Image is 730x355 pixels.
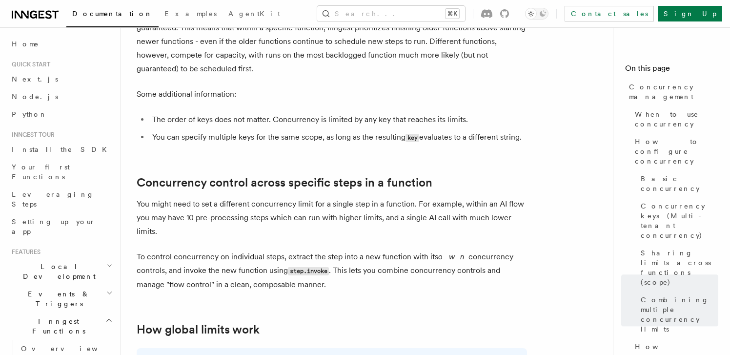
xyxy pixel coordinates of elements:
[12,190,94,208] span: Leveraging Steps
[137,323,260,336] a: How global limits work
[637,244,718,291] a: Sharing limits across functions (scope)
[137,250,527,292] p: To control concurrency on individual steps, extract the step into a new function with its concurr...
[8,105,115,123] a: Python
[137,87,527,101] p: Some additional information:
[149,113,527,126] li: The order of keys does not matter. Concurrency is limited by any key that reaches its limits.
[8,316,105,336] span: Inngest Functions
[8,61,50,68] span: Quick start
[446,9,459,19] kbd: ⌘K
[525,8,548,20] button: Toggle dark mode
[8,88,115,105] a: Node.js
[12,110,47,118] span: Python
[21,345,122,353] span: Overview
[8,131,55,139] span: Inngest tour
[8,70,115,88] a: Next.js
[159,3,223,26] a: Examples
[8,186,115,213] a: Leveraging Steps
[12,146,113,153] span: Install the SDK
[8,258,115,285] button: Local Development
[288,267,329,275] code: step.invoke
[625,78,718,105] a: Concurrency management
[12,75,58,83] span: Next.js
[8,213,115,240] a: Setting up your app
[658,6,722,21] a: Sign Up
[8,313,115,340] button: Inngest Functions
[8,35,115,53] a: Home
[12,93,58,101] span: Node.js
[72,10,153,18] span: Documentation
[631,105,718,133] a: When to use concurrency
[637,291,718,338] a: Combining multiple concurrency limits
[641,201,718,240] span: Concurrency keys (Multi-tenant concurrency)
[12,163,70,181] span: Your first Functions
[12,39,39,49] span: Home
[641,174,718,193] span: Basic concurrency
[625,63,718,78] h4: On this page
[8,289,106,309] span: Events & Triggers
[406,134,419,142] code: key
[629,82,718,102] span: Concurrency management
[8,141,115,158] a: Install the SDK
[149,130,527,145] li: You can specify multiple keys for the same scope, as long as the resulting evaluates to a differe...
[317,6,465,21] button: Search...⌘K
[137,197,527,238] p: You might need to set a different concurrency limit for a single step in a function. For example,...
[641,295,718,334] span: Combining multiple concurrency limits
[12,218,96,235] span: Setting up your app
[631,133,718,170] a: How to configure concurrency
[228,10,280,18] span: AgentKit
[66,3,159,27] a: Documentation
[635,137,718,166] span: How to configure concurrency
[8,285,115,313] button: Events & Triggers
[8,248,41,256] span: Features
[565,6,654,21] a: Contact sales
[641,248,718,287] span: Sharing limits across functions (scope)
[8,158,115,186] a: Your first Functions
[637,170,718,197] a: Basic concurrency
[8,262,106,281] span: Local Development
[223,3,286,26] a: AgentKit
[137,176,432,189] a: Concurrency control across specific steps in a function
[164,10,217,18] span: Examples
[635,109,718,129] span: When to use concurrency
[438,252,468,261] em: own
[637,197,718,244] a: Concurrency keys (Multi-tenant concurrency)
